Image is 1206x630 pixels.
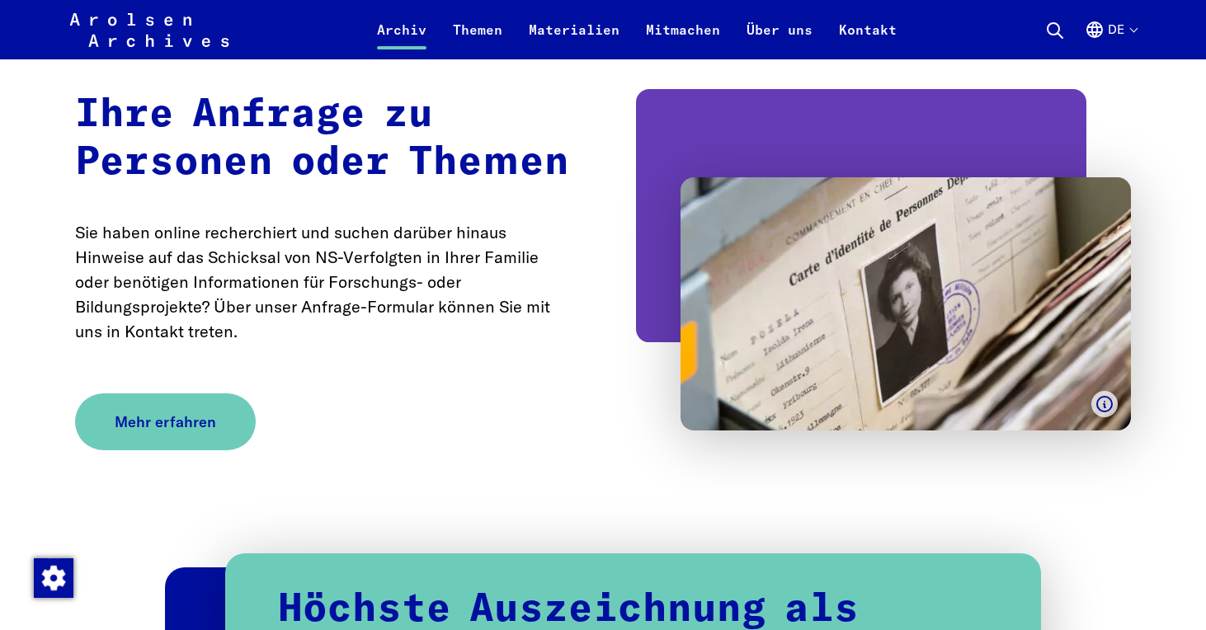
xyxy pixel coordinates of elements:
[1085,20,1137,59] button: Deutsch, Sprachauswahl
[1091,391,1118,417] button: Bildunterschrift anzeigen
[633,20,733,59] a: Mitmachen
[75,220,570,344] p: Sie haben online recherchiert und suchen darüber hinaus Hinweise auf das Schicksal von NS-Verfolg...
[75,393,256,450] a: Mehr erfahren
[115,411,216,433] span: Mehr erfahren
[34,558,73,598] img: Zustimmung ändern
[826,20,910,59] a: Kontakt
[733,20,826,59] a: Über uns
[516,20,633,59] a: Materialien
[364,20,440,59] a: Archiv
[75,92,570,186] h2: Ihre Anfrage zu Personen oder Themen
[440,20,516,59] a: Themen
[364,10,910,49] nav: Primär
